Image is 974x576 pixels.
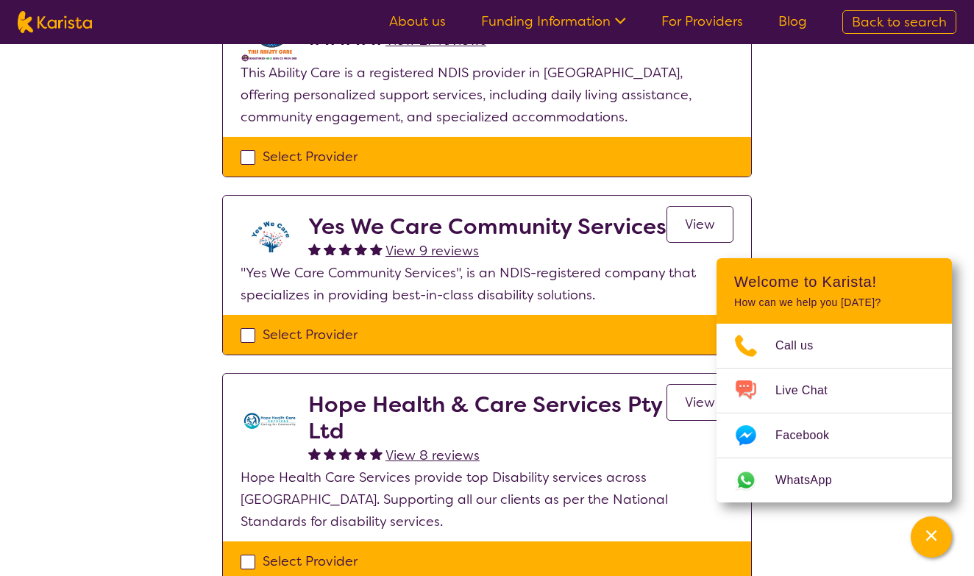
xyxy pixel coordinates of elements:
span: Back to search [852,13,947,31]
img: fullstar [370,447,383,460]
a: Back to search [842,10,956,34]
a: For Providers [661,13,743,30]
img: fullstar [324,447,336,460]
span: View [685,394,715,411]
span: Live Chat [775,380,845,402]
a: View 8 reviews [385,444,480,466]
h2: Hope Health & Care Services Pty Ltd [308,391,666,444]
img: fullstar [355,447,367,460]
span: View [685,216,715,233]
a: View 9 reviews [385,240,479,262]
img: fullstar [370,243,383,255]
p: This Ability Care is a registered NDIS provider in [GEOGRAPHIC_DATA], offering personalized suppo... [241,62,733,128]
p: "Yes We Care Community Services", is an NDIS-registered company that specializes in providing bes... [241,262,733,306]
p: How can we help you [DATE]? [734,296,934,309]
img: ts6kn0scflc8jqbskg2q.jpg [241,391,299,450]
ul: Choose channel [717,324,952,502]
img: vf3iibvn8dsp0s1ddo0q.jpg [241,213,299,262]
a: View [666,206,733,243]
div: Channel Menu [717,258,952,502]
span: Facebook [775,424,847,447]
a: View [666,384,733,421]
img: fullstar [339,447,352,460]
img: Karista logo [18,11,92,33]
img: fullstar [308,243,321,255]
a: About us [389,13,446,30]
a: Web link opens in a new tab. [717,458,952,502]
img: fullstar [308,447,321,460]
h2: Welcome to Karista! [734,273,934,291]
span: View 8 reviews [385,447,480,464]
a: Blog [778,13,807,30]
span: WhatsApp [775,469,850,491]
h2: Yes We Care Community Services [308,213,666,240]
span: View 9 reviews [385,242,479,260]
img: fullstar [339,243,352,255]
img: fullstar [324,243,336,255]
a: Funding Information [481,13,626,30]
span: Call us [775,335,831,357]
img: fullstar [355,243,367,255]
button: Channel Menu [911,516,952,558]
p: Hope Health Care Services provide top Disability services across [GEOGRAPHIC_DATA]. Supporting al... [241,466,733,533]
